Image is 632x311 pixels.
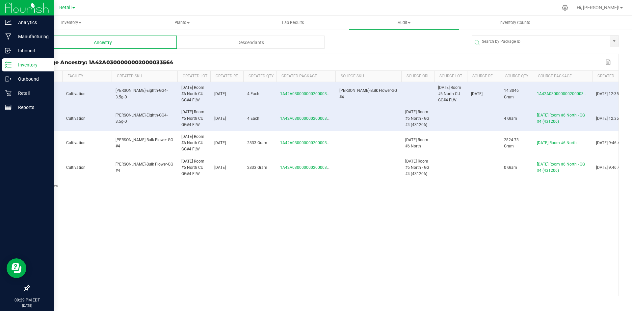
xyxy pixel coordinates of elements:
span: [DATE] Room #6 North - GG #4 (431206) [405,159,429,176]
th: Created Package [276,71,335,82]
span: Lab Results [273,20,313,26]
input: Search by Package ID [472,36,610,47]
span: [DATE] Room #6 North - GG #4 (431206) [405,110,429,127]
th: Source SKU [335,71,401,82]
span: 2824.73 Gram [504,138,519,148]
span: 1A42A0300000002000033564 [280,91,336,96]
span: [DATE] Room #6 North [405,138,428,148]
span: [DATE] Room #6 North CU GG#4 FLW [181,159,204,176]
inline-svg: Retail [5,90,12,96]
span: [DATE] 9:46 AM EDT [596,141,632,145]
span: [DATE] 9:46 AM EDT [596,165,632,170]
a: Inventory [16,16,127,30]
a: Audit [349,16,460,30]
a: Lab Results [238,16,349,30]
span: 1A42A0300000002000033001 [280,141,336,145]
span: [PERSON_NAME]-Bulk Flower-GG #4 [116,138,173,148]
span: 2833 Gram [247,165,267,170]
inline-svg: Manufacturing [5,33,12,40]
span: 1A42A0300000002000033564 [280,116,336,121]
span: [DATE] Room #6 North - GG #4 (431206) [537,113,585,124]
span: Plants [127,20,237,26]
span: [DATE] Room #6 North - GG #4 (431206) [537,162,585,173]
inline-svg: Inventory [5,62,12,68]
th: Facility [62,71,112,82]
th: Source Origin Harvests [401,71,434,82]
p: [DATE] [3,303,51,308]
th: Created Lot [177,71,210,82]
span: [DATE] [214,116,226,121]
span: Inventory Counts [490,20,539,26]
p: Inventory [12,61,51,69]
span: Cultivation [66,165,86,170]
iframe: Resource center [7,258,26,278]
span: Hi, [PERSON_NAME]! [577,5,619,10]
span: [DATE] Room #6 North CU GG#4 FLW [181,85,204,102]
span: Inventory [16,20,127,26]
p: Analytics [12,18,51,26]
inline-svg: Outbound [5,76,12,82]
span: [DATE] [471,91,483,96]
th: Source Ref Field [467,71,500,82]
div: Package Ancestry: 1A42A0300000002000033564 [34,59,604,65]
div: Descendants [177,36,325,49]
span: [DATE] Room #6 North [537,141,577,145]
p: 09:29 PM EDT [3,297,51,303]
inline-svg: Reports [5,104,12,111]
a: Inventory Counts [460,16,570,30]
span: [DATE] Room #6 North CU GG#4 FLW [181,134,204,151]
p: Reports [12,103,51,111]
inline-svg: Analytics [5,19,12,26]
span: 0 Gram [504,165,517,170]
th: Created Ref Field [210,71,243,82]
span: 4 Each [247,91,259,96]
a: Plants [127,16,238,30]
button: Export to Excel [604,58,614,66]
span: 1A42A0300000002000033001 [537,91,593,96]
th: Source Package [533,71,592,82]
p: Manufacturing [12,33,51,40]
inline-svg: Inbound [5,47,12,54]
th: Source Lot [434,71,467,82]
span: Audit [349,20,459,26]
span: 14.3046 Gram [504,88,519,99]
span: Cultivation [66,141,86,145]
span: [DATE] [214,165,226,170]
span: Cultivation [66,116,86,121]
th: Created SKU [112,71,177,82]
span: [DATE] [214,141,226,145]
p: Inbound [12,47,51,55]
div: Ancestry [29,36,177,49]
div: Manage settings [561,5,569,11]
span: Retail [59,5,72,11]
p: Outbound [12,75,51,83]
span: [DATE] Room #6 North CU GG#4 FLW [181,110,204,127]
span: [PERSON_NAME]-Eighth-GG4-3.5g-D [116,88,168,99]
p: Retail [12,89,51,97]
span: [PERSON_NAME]-Bulk Flower-GG #4 [339,88,397,99]
th: Source Qty [500,71,533,82]
span: 4 Each [247,116,259,121]
span: [PERSON_NAME]-Bulk Flower-GG #4 [116,162,173,173]
span: Cultivation [66,91,86,96]
span: [DATE] Room #6 North CU GG#4 FLW [438,85,461,102]
span: 2833 Gram [247,141,267,145]
span: [PERSON_NAME]-Eighth-GG4-3.5g-D [116,113,168,124]
span: 1A42A0300000002000033001 [280,165,336,170]
th: Created Qty [243,71,276,82]
span: [DATE] [214,91,226,96]
span: 4 Gram [504,116,517,121]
